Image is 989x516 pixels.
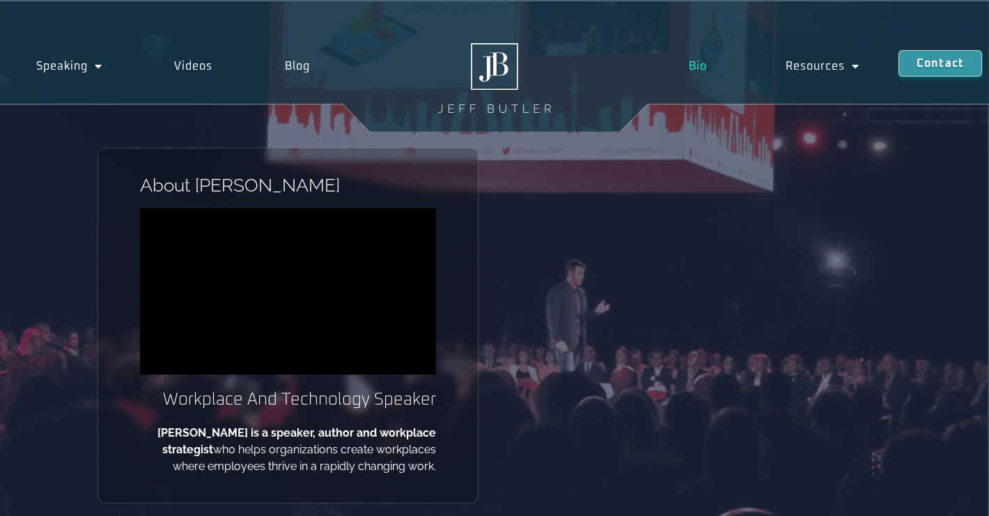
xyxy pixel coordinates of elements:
h1: About [PERSON_NAME] [140,176,436,194]
nav: Menu [650,50,898,82]
p: who helps organizations create workplaces where employees thrive in a rapidly changing work. [140,425,436,475]
iframe: vimeo Video Player [140,208,436,375]
a: Videos [139,50,249,82]
a: Blog [249,50,346,82]
b: [PERSON_NAME] is a speaker, author and workplace strategist [157,426,436,456]
a: Contact [898,50,982,77]
h2: Workplace And Technology Speaker [140,389,436,411]
a: Resources [746,50,898,82]
a: Bio [650,50,747,82]
span: Contact [917,58,964,69]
